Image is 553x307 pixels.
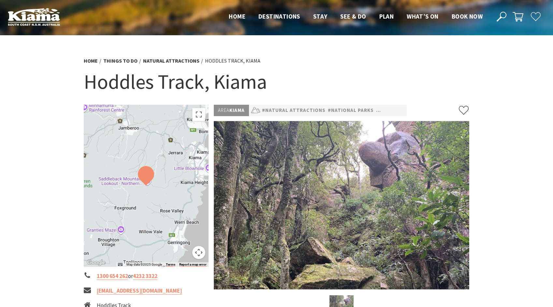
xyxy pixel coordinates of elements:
span: Area [218,107,229,113]
button: Toggle fullscreen view [192,108,205,121]
a: #Natural Attractions [262,106,326,115]
button: Map camera controls [192,246,205,259]
span: Map data ©2025 Google [126,263,162,266]
span: See & Do [340,12,366,20]
img: Kiama Logo [8,8,60,26]
h1: Hoddles Track, Kiama [84,69,470,95]
nav: Main Menu [222,11,489,22]
p: Kiama [214,105,249,116]
li: or [84,272,209,281]
span: Stay [313,12,327,20]
a: Terms (opens in new tab) [166,263,175,267]
a: 4232 3322 [133,272,157,280]
a: #National Parks [328,106,374,115]
img: Hoddles Track Kiama [214,121,469,289]
a: Report a map error [179,263,207,267]
li: Hoddles Track, Kiama [205,57,260,65]
a: [EMAIL_ADDRESS][DOMAIN_NAME] [97,287,182,295]
span: What’s On [407,12,439,20]
a: Natural Attractions [143,57,199,64]
a: Open this area in Google Maps (opens a new window) [85,258,107,267]
a: Home [84,57,98,64]
span: Book now [452,12,483,20]
a: Things To Do [103,57,138,64]
span: Destinations [258,12,300,20]
img: Google [85,258,107,267]
a: 1300 654 262 [97,272,128,280]
a: #Nature Walks [376,106,417,115]
span: Home [229,12,245,20]
button: Keyboard shortcuts [118,262,123,267]
span: Plan [379,12,394,20]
